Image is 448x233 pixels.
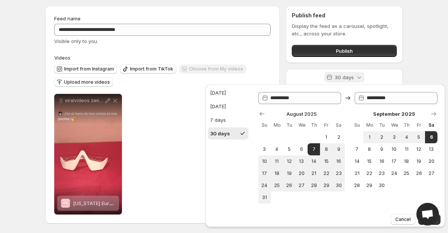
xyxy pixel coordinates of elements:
[320,131,332,143] button: Friday August 1 2025
[428,122,434,128] span: Sa
[292,12,397,19] h2: Publish feed
[323,134,329,140] span: 1
[61,199,70,208] img: Ohio Eur™ – Lunettes de soin oculaire 3D EMS à lumière rouge
[258,192,271,204] button: Sunday August 31 2025
[363,179,376,192] button: Monday September 29 2025
[311,122,317,128] span: Th
[363,119,376,131] th: Monday
[335,122,342,128] span: Sa
[413,131,425,143] button: Friday September 5 2025
[271,179,283,192] button: Monday August 25 2025
[299,170,305,176] span: 20
[416,170,422,176] span: 26
[274,170,280,176] span: 18
[354,122,360,128] span: Su
[416,146,422,152] span: 12
[308,167,320,179] button: Thursday August 21 2025
[332,167,345,179] button: Saturday August 23 2025
[400,119,413,131] th: Thursday
[208,87,248,99] button: [DATE]
[376,155,388,167] button: Tuesday September 16 2025
[366,182,373,189] span: 29
[428,109,439,119] button: Show next month, October 2025
[261,122,268,128] span: Su
[286,122,293,128] span: Tu
[54,55,70,61] span: Videos
[335,134,342,140] span: 2
[210,116,226,124] div: 7 days
[335,170,342,176] span: 23
[354,170,360,176] span: 21
[286,182,293,189] span: 26
[400,131,413,143] button: Thursday September 4 2025
[261,158,268,164] span: 10
[363,155,376,167] button: Monday September 15 2025
[416,203,439,225] a: Open chat
[379,170,385,176] span: 23
[416,134,422,140] span: 5
[363,143,376,155] button: Monday September 8 2025
[54,15,81,21] span: Feed name
[320,167,332,179] button: Friday August 22 2025
[388,155,401,167] button: Wednesday September 17 2025
[366,158,373,164] span: 15
[388,143,401,155] button: Wednesday September 10 2025
[376,167,388,179] button: Tuesday September 23 2025
[403,146,410,152] span: 11
[286,158,293,164] span: 12
[379,158,385,164] span: 16
[376,143,388,155] button: Tuesday September 9 2025
[258,167,271,179] button: Sunday August 17 2025
[208,114,248,126] button: 7 days
[403,170,410,176] span: 25
[274,182,280,189] span: 25
[388,131,401,143] button: Wednesday September 3 2025
[351,119,363,131] th: Sunday
[210,103,226,110] div: [DATE]
[323,158,329,164] span: 15
[308,119,320,131] th: Thursday
[64,79,110,85] span: Upload more videos
[208,127,248,139] button: 30 days
[425,143,437,155] button: Saturday September 13 2025
[308,179,320,192] button: Thursday August 28 2025
[274,122,280,128] span: Mo
[54,64,117,74] button: Import from Instagram
[299,122,305,128] span: We
[388,167,401,179] button: Wednesday September 24 2025
[54,94,122,215] div: viralvideos zenpaix pourtoiOhio Eur™ – Lunettes de soin oculaire 3D EMS à lumière rouge[US_STATE]...
[366,146,373,152] span: 8
[413,143,425,155] button: Friday September 12 2025
[425,119,437,131] th: Saturday
[258,155,271,167] button: Sunday August 10 2025
[296,179,308,192] button: Wednesday August 27 2025
[296,119,308,131] th: Wednesday
[258,143,271,155] button: Sunday August 3 2025
[308,143,320,155] button: Start of range Thursday August 7 2025
[320,143,332,155] button: Friday August 8 2025
[323,170,329,176] span: 22
[65,98,104,104] p: viralvideos zenpaix pourtoi
[376,179,388,192] button: Tuesday September 30 2025
[323,146,329,152] span: 8
[299,146,305,152] span: 6
[332,179,345,192] button: Saturday August 30 2025
[261,170,268,176] span: 17
[351,155,363,167] button: Sunday September 14 2025
[283,143,296,155] button: Tuesday August 5 2025
[64,66,114,72] span: Import from Instagram
[210,89,226,97] div: [DATE]
[261,182,268,189] span: 24
[311,146,317,152] span: 7
[320,179,332,192] button: Friday August 29 2025
[73,200,236,206] span: [US_STATE] Eur™ – Lunettes de soin oculaire 3D EMS à lumière rouge
[271,143,283,155] button: Monday August 4 2025
[296,167,308,179] button: Wednesday August 20 2025
[376,131,388,143] button: Tuesday September 2 2025
[403,158,410,164] span: 18
[395,216,411,222] span: Cancel
[332,119,345,131] th: Saturday
[379,182,385,189] span: 30
[413,155,425,167] button: Friday September 19 2025
[271,167,283,179] button: Monday August 18 2025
